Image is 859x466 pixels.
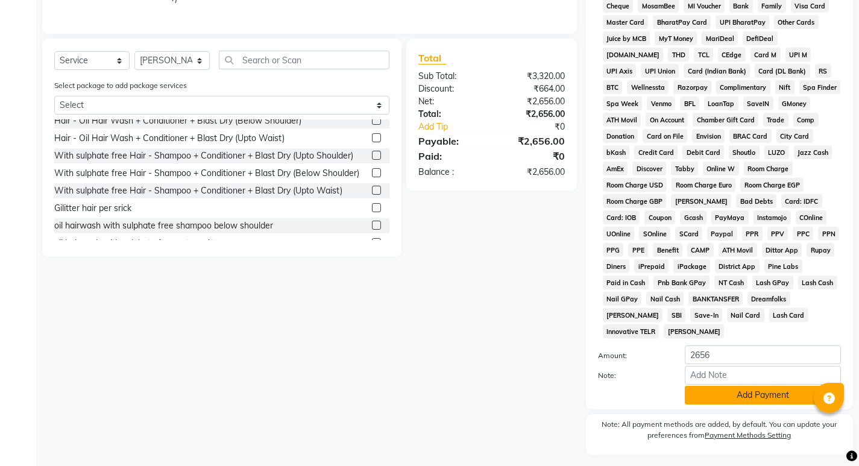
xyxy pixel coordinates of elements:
span: Trade [763,113,788,127]
span: Paypal [707,227,737,241]
span: Nail GPay [603,292,642,306]
span: MyT Money [655,31,697,45]
span: Master Card [603,15,649,29]
span: bKash [603,145,630,159]
div: ₹2,656.00 [491,108,573,121]
label: Payment Methods Setting [705,430,791,441]
span: BRAC Card [729,129,772,143]
span: Card (DL Bank) [755,64,810,78]
span: ATH Movil [719,243,757,257]
span: SCard [675,227,702,241]
span: Dreamfolks [747,292,790,306]
div: ₹2,656.00 [491,134,573,148]
span: Bad Debts [736,194,776,208]
span: UPI BharatPay [716,15,769,29]
div: oil hairwash with sulphate free upto waist [54,237,217,250]
span: [PERSON_NAME] [671,194,731,208]
input: Search or Scan [219,51,389,69]
div: Sub Total: [409,70,491,83]
span: TCL [694,48,713,61]
span: BANKTANSFER [688,292,743,306]
span: Rupay [807,243,834,257]
span: ATH Movil [603,113,641,127]
span: Spa Finder [799,80,841,94]
span: PPN [818,227,839,241]
span: Razorpay [673,80,711,94]
span: Complimentary [716,80,770,94]
div: Net: [409,95,491,108]
span: Donation [603,129,638,143]
span: Nail Cash [646,292,684,306]
span: Pine Labs [764,259,802,273]
span: SOnline [639,227,670,241]
span: City Card [776,129,813,143]
span: PPG [603,243,624,257]
span: Card (Indian Bank) [684,64,750,78]
label: Amount: [589,350,676,361]
div: Paid: [409,149,491,163]
div: Gilitter hair per srick [54,202,131,215]
span: Instamojo [754,210,791,224]
span: UPI Union [641,64,679,78]
a: Add Tip [409,121,505,133]
span: Venmo [647,96,675,110]
span: LUZO [764,145,789,159]
span: Innovative TELR [603,324,659,338]
span: Card M [750,48,781,61]
div: ₹664.00 [491,83,573,95]
div: With sulphate free Hair - Shampoo + Conditioner + Blast Dry (Below Shoulder) [54,167,359,180]
span: Room Charge Euro [672,178,735,192]
span: UPI M [785,48,811,61]
div: ₹0 [505,121,574,133]
span: Lash Card [769,308,808,322]
span: Card: IOB [603,210,640,224]
span: Room Charge EGP [740,178,804,192]
span: Tabby [671,162,698,175]
span: CAMP [687,243,714,257]
span: Jazz Cash [794,145,832,159]
span: UPI Axis [603,64,637,78]
span: Chamber Gift Card [693,113,758,127]
span: PPE [628,243,648,257]
span: Nail Card [727,308,764,322]
span: [DOMAIN_NAME] [603,48,664,61]
span: PPC [793,227,813,241]
span: UOnline [603,227,635,241]
span: Room Charge [744,162,793,175]
span: Shoutlo [729,145,760,159]
span: Juice by MCB [603,31,650,45]
div: With sulphate free Hair - Shampoo + Conditioner + Blast Dry (Upto Shoulder) [54,150,353,162]
span: NT Cash [714,276,747,289]
span: Save-In [690,308,722,322]
span: [PERSON_NAME] [664,324,724,338]
span: Envision [692,129,725,143]
span: LoanTap [704,96,738,110]
div: ₹2,656.00 [491,95,573,108]
span: CEdge [718,48,746,61]
span: iPackage [673,259,710,273]
span: BTC [603,80,623,94]
span: Room Charge USD [603,178,667,192]
span: Paid in Cash [603,276,649,289]
span: District App [715,259,760,273]
div: Balance : [409,166,491,178]
div: Total: [409,108,491,121]
span: Benefit [653,243,682,257]
span: On Account [646,113,688,127]
span: Gcash [680,210,706,224]
div: ₹3,320.00 [491,70,573,83]
span: SaveIN [743,96,773,110]
span: Debit Card [682,145,724,159]
span: Discover [632,162,666,175]
span: PPV [767,227,788,241]
span: iPrepaid [634,259,669,273]
input: Amount [685,345,841,364]
span: MariDeal [702,31,738,45]
span: BharatPay Card [653,15,711,29]
span: Total [418,52,446,65]
span: Lash Cash [798,276,837,289]
span: AmEx [603,162,628,175]
span: Online W [703,162,739,175]
span: Coupon [644,210,675,224]
span: GMoney [778,96,811,110]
